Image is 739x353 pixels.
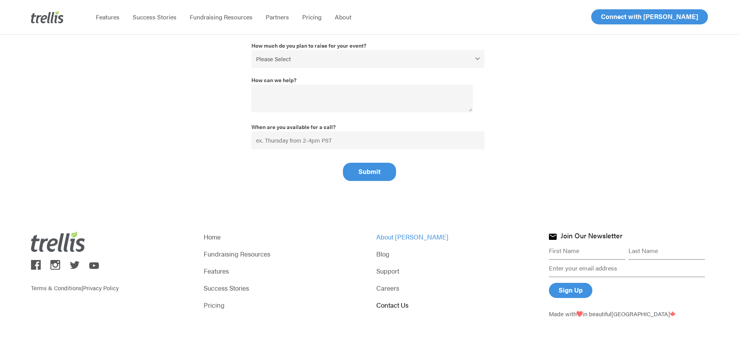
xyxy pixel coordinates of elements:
[190,12,253,21] span: Fundraising Resources
[670,311,675,317] img: Trellis - Canada
[549,310,708,318] p: Made with in beautiful
[376,265,535,276] a: Support
[561,232,622,242] h4: Join Our Newsletter
[70,261,80,269] img: trellis on twitter
[628,242,705,260] input: Last Name
[549,260,705,277] input: Enter your email address
[611,310,675,318] span: [GEOGRAPHIC_DATA]
[183,13,259,21] a: Fundraising Resources
[376,231,535,242] a: About [PERSON_NAME]
[204,248,363,259] a: Fundraising Resources
[259,13,296,21] a: Partners
[302,12,322,21] span: Pricing
[343,163,396,181] input: Submit
[376,282,535,293] a: Careers
[266,12,289,21] span: Partners
[549,234,557,240] img: Join Trellis Newsletter
[251,37,366,49] span: How much do you plan to raise for your event?
[96,12,119,21] span: Features
[549,283,592,298] input: Sign Up
[204,231,363,242] a: Home
[89,262,99,269] img: trellis on youtube
[126,13,183,21] a: Success Stories
[251,71,296,84] span: How can we help?
[576,311,583,317] img: Love From Trellis
[591,9,708,24] a: Connect with [PERSON_NAME]
[89,13,126,21] a: Features
[335,12,351,21] span: About
[31,284,81,292] a: Terms & Conditions
[251,131,485,149] input: ex. Thursday from 2-4pm PST
[31,231,85,252] img: Trellis Logo
[83,284,119,292] a: Privacy Policy
[133,12,177,21] span: Success Stories
[204,265,363,276] a: Features
[549,242,625,260] input: First Name
[31,272,190,292] p: |
[204,300,363,310] a: Pricing
[251,118,336,131] span: When are you available for a call?
[50,260,60,270] img: trellis on instagram
[601,12,698,21] span: Connect with [PERSON_NAME]
[31,11,64,23] img: Trellis
[204,282,363,293] a: Success Stories
[31,260,41,270] img: trellis on facebook
[296,13,328,21] a: Pricing
[376,248,535,259] a: Blog
[376,300,535,310] a: Contact Us
[328,13,358,21] a: About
